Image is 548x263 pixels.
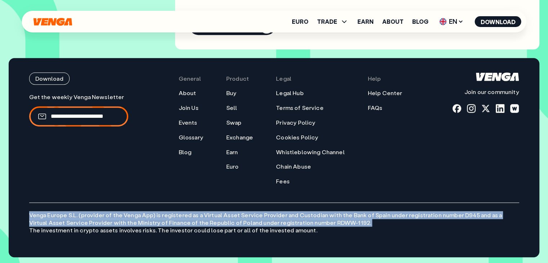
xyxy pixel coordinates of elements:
button: Download [475,16,521,27]
a: linkedin [496,104,504,113]
a: Blog [179,148,192,156]
span: EN [437,16,466,27]
a: Help Center [368,89,402,97]
a: fb [453,104,461,113]
p: Join our community [453,88,519,96]
a: Legal Hub [276,89,303,97]
a: Whistleblowing Channel [276,148,345,156]
span: TRADE [317,17,349,26]
a: Terms of Service [276,104,324,112]
span: Legal [276,75,291,83]
a: Join Us [179,104,199,112]
a: Euro [292,19,308,24]
a: About [179,89,196,97]
a: Chain Abuse [276,163,311,170]
a: Privacy Policy [276,119,315,126]
span: Help [368,75,381,83]
a: Earn [226,148,238,156]
span: TRADE [317,19,337,24]
span: Product [226,75,249,83]
svg: Home [33,18,73,26]
p: Get the weekly Venga Newsletter [29,93,128,101]
button: Download [29,72,70,85]
img: flag-uk [440,18,447,25]
a: FAQs [368,104,383,112]
svg: Home [476,72,519,81]
a: Download [29,72,128,85]
a: Swap [226,119,242,126]
a: Glossary [179,134,203,141]
a: Exchange [226,134,253,141]
a: Earn [357,19,374,24]
a: Events [179,119,197,126]
a: Blog [412,19,428,24]
p: Venga Europe S.L. (provider of the Venga App) is registered as a Virtual Asset Service Provider a... [29,202,519,234]
a: warpcast [510,104,519,113]
a: About [382,19,404,24]
a: x [481,104,490,113]
a: Cookies Policy [276,134,318,141]
a: Buy [226,89,236,97]
span: General [179,75,201,83]
a: Sell [226,104,237,112]
a: Euro [226,163,239,170]
a: instagram [467,104,476,113]
a: Fees [276,178,290,185]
